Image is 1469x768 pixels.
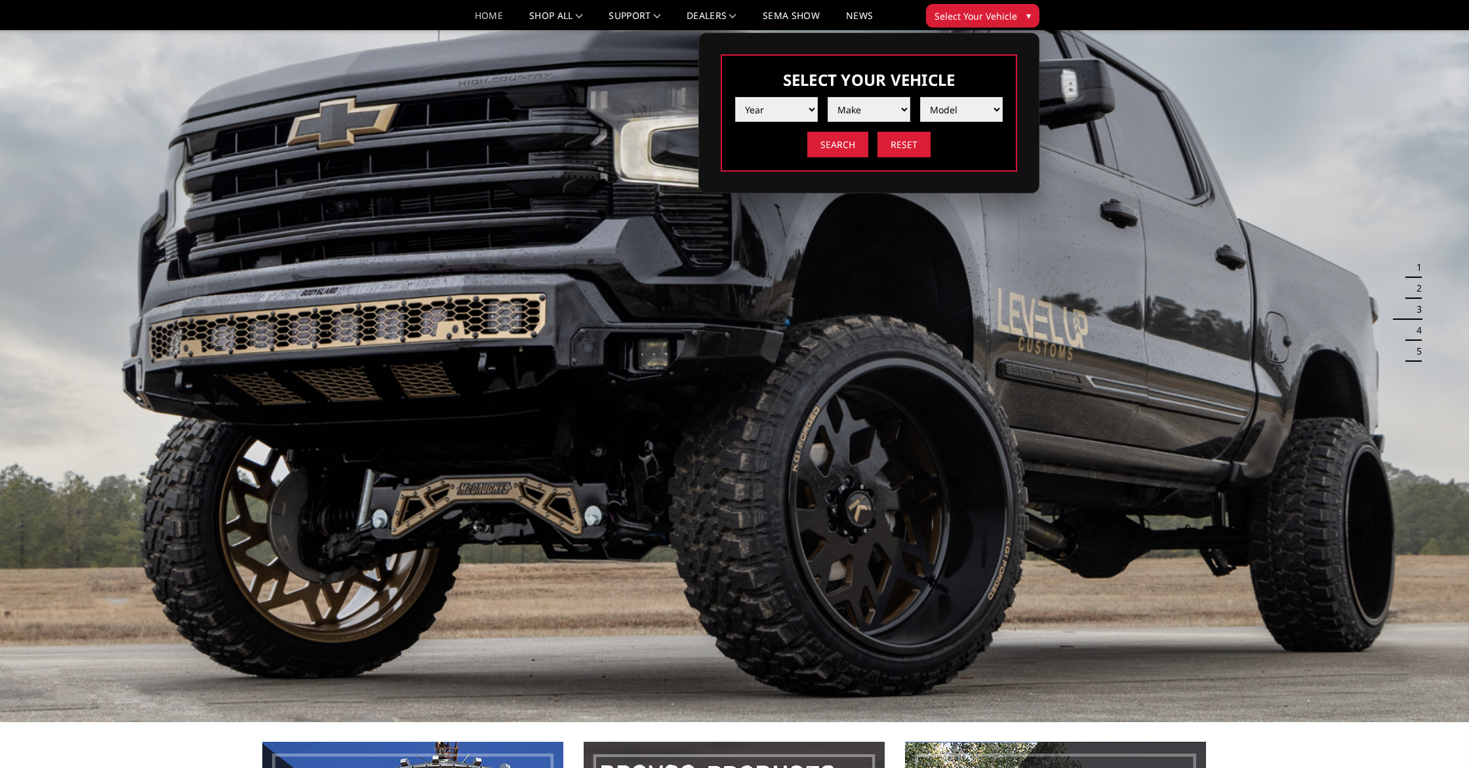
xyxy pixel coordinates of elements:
[735,97,818,122] select: Please select the value from list.
[1403,705,1469,768] iframe: Chat Widget
[1409,299,1422,320] button: 3 of 5
[529,11,582,30] a: shop all
[735,69,1003,90] h3: Select Your Vehicle
[877,132,931,157] input: Reset
[935,9,1017,23] span: Select Your Vehicle
[609,11,660,30] a: Support
[1026,9,1031,22] span: ▾
[807,132,868,157] input: Search
[1409,341,1422,362] button: 5 of 5
[1409,278,1422,299] button: 2 of 5
[1409,320,1422,341] button: 4 of 5
[846,11,873,30] a: News
[687,11,736,30] a: Dealers
[1409,257,1422,278] button: 1 of 5
[763,11,820,30] a: SEMA Show
[475,11,503,30] a: Home
[828,97,910,122] select: Please select the value from list.
[926,4,1039,28] button: Select Your Vehicle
